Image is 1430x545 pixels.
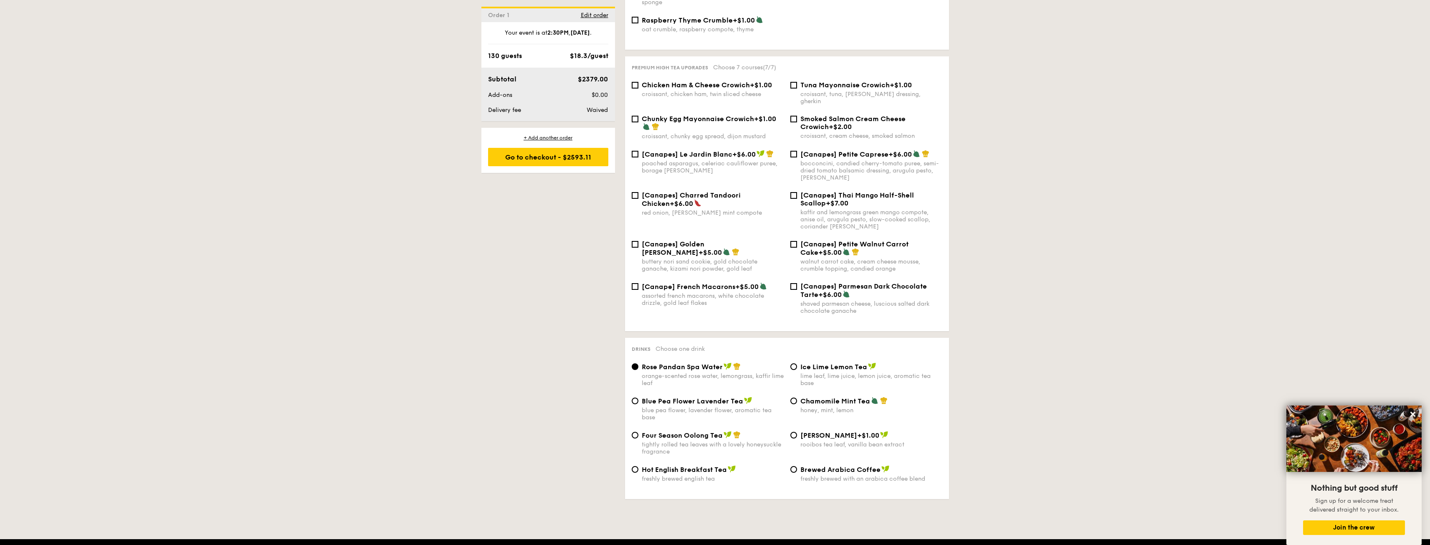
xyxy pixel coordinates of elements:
[670,200,693,208] span: +$6.00
[1406,408,1420,421] button: Close
[800,91,942,105] div: croissant, tuna, [PERSON_NAME] dressing, gherkin
[733,362,741,370] img: icon-chef-hat.a58ddaea.svg
[488,91,512,99] span: Add-ons
[756,16,763,23] img: icon-vegetarian.fe4039eb.svg
[488,12,513,19] span: Order 1
[790,151,797,157] input: [Canapes] Petite Caprese+$6.00bocconcini, candied cherry-tomato puree, semi-dried tomato balsamic...
[642,292,784,307] div: assorted french macarons, white chocolate drizzle, gold leaf flakes
[713,64,776,71] span: Choose 7 courses
[800,240,909,256] span: [Canapes] Petite Walnut Carrot Cake
[728,465,736,473] img: icon-vegan.f8ff3823.svg
[642,91,784,98] div: croissant, chicken ham, twin sliced cheese
[800,475,942,482] div: freshly brewed with an arabica coffee blend
[632,116,638,122] input: Chunky Egg Mayonnaise Crowich+$1.00croissant, chunky egg spread, dijon mustard
[880,431,888,439] img: icon-vegan.f8ff3823.svg
[1303,520,1405,535] button: Join the crew
[643,123,650,130] img: icon-vegetarian.fe4039eb.svg
[642,209,784,216] div: red onion, [PERSON_NAME] mint compote
[632,432,638,439] input: Four Season Oolong Teatightly rolled tea leaves with a lovely honeysuckle fragrance
[757,150,765,157] img: icon-vegan.f8ff3823.svg
[642,150,732,158] span: [Canapes] Le Jardin Blanc
[800,441,942,448] div: rooibos tea leaf, vanilla bean extract
[581,12,608,19] span: Edit order
[790,116,797,122] input: Smoked Salmon Cream Cheese Crowich+$2.00croissant, cream cheese, smoked salmon
[652,123,659,130] img: icon-chef-hat.a58ddaea.svg
[759,282,767,290] img: icon-vegetarian.fe4039eb.svg
[800,431,857,439] span: [PERSON_NAME]
[790,398,797,404] input: Chamomile Mint Teahoney, mint, lemon
[732,248,739,256] img: icon-chef-hat.a58ddaea.svg
[724,362,732,370] img: icon-vegan.f8ff3823.svg
[750,81,772,89] span: +$1.00
[852,248,859,256] img: icon-chef-hat.a58ddaea.svg
[656,345,705,352] span: Choose one drink
[733,16,755,24] span: +$1.00
[723,248,730,256] img: icon-vegetarian.fe4039eb.svg
[818,248,842,256] span: +$5.00
[800,150,888,158] span: [Canapes] Petite Caprese
[642,373,784,387] div: orange-scented rose water, lemongrass, kaffir lime leaf
[642,397,743,405] span: Blue Pea Flower Lavender Tea
[642,407,784,421] div: blue pea flower, lavender flower, aromatic tea base
[744,397,752,404] img: icon-vegan.f8ff3823.svg
[488,75,516,83] span: Subtotal
[800,466,881,474] span: Brewed Arabica Coffee
[843,248,850,256] img: icon-vegetarian.fe4039eb.svg
[642,441,784,455] div: tightly rolled tea leaves with a lovely honeysuckle fragrance
[632,283,638,290] input: [Canape] French Macarons+$5.00assorted french macarons, white chocolate drizzle, gold leaf flakes
[735,283,759,291] span: +$5.00
[790,82,797,89] input: Tuna Mayonnaise Crowich+$1.00croissant, tuna, [PERSON_NAME] dressing, gherkin
[880,397,888,404] img: icon-chef-hat.a58ddaea.svg
[800,363,867,371] span: Ice Lime Lemon Tea
[632,192,638,199] input: [Canapes] Charred Tandoori Chicken+$6.00red onion, [PERSON_NAME] mint compote
[642,431,723,439] span: Four Season Oolong Tea
[800,160,942,181] div: bocconcini, candied cherry-tomato puree, semi-dried tomato balsamic dressing, arugula pesto, [PER...
[632,398,638,404] input: Blue Pea Flower Lavender Teablue pea flower, lavender flower, aromatic tea base
[642,160,784,174] div: poached asparagus, celeriac cauliflower puree, borage [PERSON_NAME]
[642,475,784,482] div: freshly brewed english tea
[800,407,942,414] div: honey, mint, lemon
[922,150,929,157] img: icon-chef-hat.a58ddaea.svg
[881,465,890,473] img: icon-vegan.f8ff3823.svg
[488,51,522,61] div: 130 guests
[642,26,784,33] div: oat crumble, raspberry compote, thyme
[547,29,569,36] strong: 2:30PM
[1286,406,1422,472] img: DSC07876-Edit02-Large.jpeg
[570,51,608,61] div: $18.3/guest
[578,75,608,83] span: $2379.00
[632,346,650,352] span: Drinks
[800,115,906,131] span: Smoked Salmon Cream Cheese Crowich
[800,373,942,387] div: lime leaf, lime juice, lemon juice, aromatic tea base
[790,283,797,290] input: [Canapes] Parmesan Dark Chocolate Tarte+$6.00shaved parmesan cheese, luscious salted dark chocola...
[642,258,784,272] div: buttery nori sand cookie, gold chocolate ganache, kizami nori powder, gold leaf
[790,363,797,370] input: Ice Lime Lemon Tealime leaf, lime juice, lemon juice, aromatic tea base
[632,151,638,157] input: [Canapes] Le Jardin Blanc+$6.00poached asparagus, celeriac cauliflower puree, borage [PERSON_NAME]
[632,65,708,71] span: Premium high tea upgrades
[642,115,754,123] span: Chunky Egg Mayonnaise Crowich
[790,432,797,439] input: [PERSON_NAME]+$1.00rooibos tea leaf, vanilla bean extract
[790,466,797,473] input: Brewed Arabica Coffeefreshly brewed with an arabica coffee blend
[642,16,733,24] span: Raspberry Thyme Crumble
[890,81,912,89] span: +$1.00
[843,290,850,298] img: icon-vegetarian.fe4039eb.svg
[724,431,732,439] img: icon-vegan.f8ff3823.svg
[699,248,722,256] span: +$5.00
[800,81,890,89] span: Tuna Mayonnaise Crowich
[642,191,741,208] span: [Canapes] Charred Tandoori Chicken
[766,150,774,157] img: icon-chef-hat.a58ddaea.svg
[642,133,784,140] div: croissant, chunky egg spread, dijon mustard
[790,241,797,248] input: [Canapes] Petite Walnut Carrot Cake+$5.00walnut carrot cake, cream cheese mousse, crumble topping...
[857,431,879,439] span: +$1.00
[642,466,727,474] span: Hot English Breakfast Tea
[632,466,638,473] input: Hot English Breakfast Teafreshly brewed english tea
[790,192,797,199] input: [Canapes] Thai Mango Half-Shell Scallop+$7.00kaffir and lemongrass green mango compote, anise oil...
[488,29,608,44] div: Your event is at , .
[913,150,920,157] img: icon-vegetarian.fe4039eb.svg
[826,199,848,207] span: +$7.00
[488,134,608,141] div: + Add another order
[763,64,776,71] span: (7/7)
[592,91,608,99] span: $0.00
[642,81,750,89] span: Chicken Ham & Cheese Crowich
[868,362,876,370] img: icon-vegan.f8ff3823.svg
[570,29,590,36] strong: [DATE]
